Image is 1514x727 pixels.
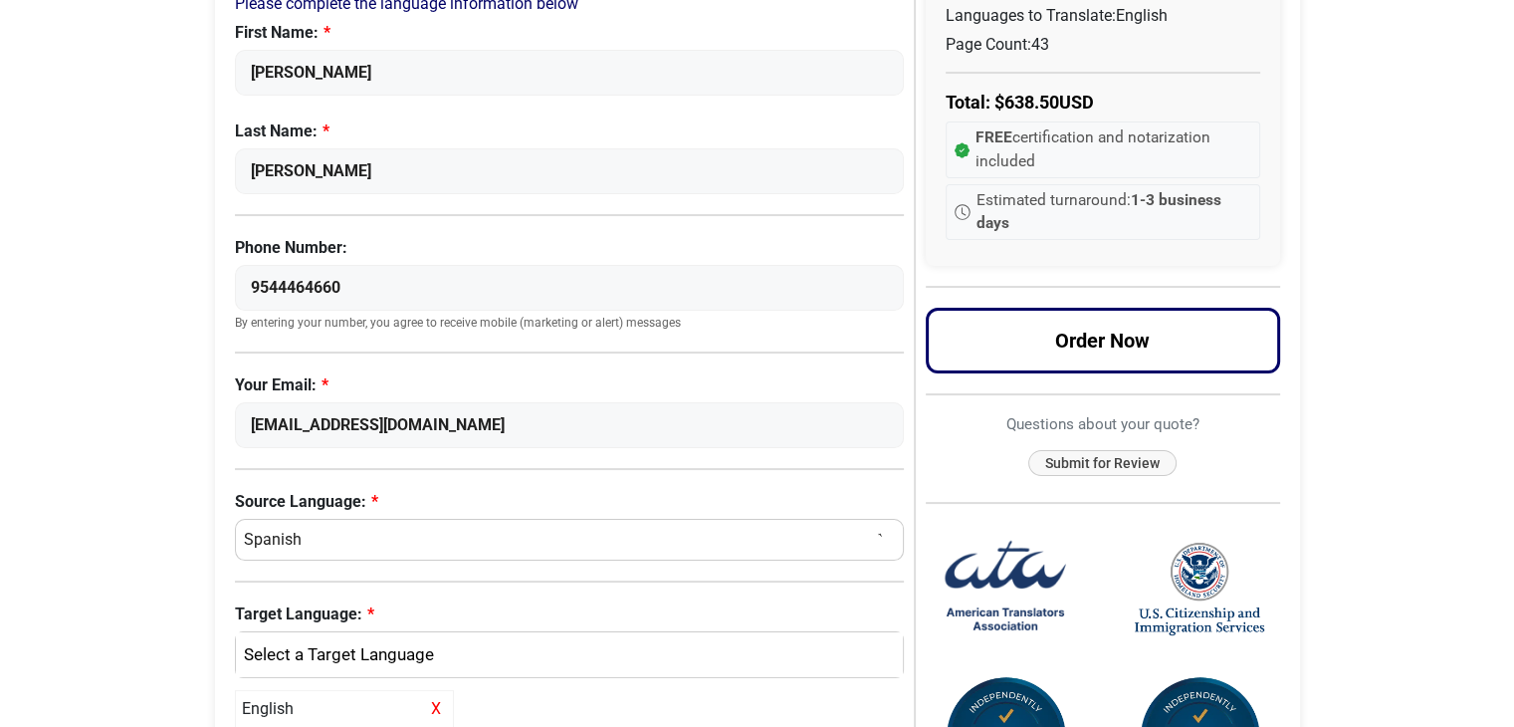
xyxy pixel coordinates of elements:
strong: FREE [975,128,1012,146]
span: X [426,697,447,721]
label: Target Language: [235,603,905,626]
span: 43 [1031,35,1049,54]
label: Source Language: [235,490,905,514]
label: Your Email: [235,373,905,397]
p: Total: $ USD [946,89,1260,116]
small: By entering your number, you agree to receive mobile (marketing or alert) messages [235,316,905,332]
img: American Translators Association Logo [941,524,1070,653]
p: Page Count: [946,33,1260,57]
input: Enter Your Email [235,402,905,448]
label: First Name: [235,21,905,45]
span: 638.50 [1004,92,1059,113]
button: Submit for Review [1028,450,1177,477]
img: United States Citizenship and Immigration Services Logo [1135,541,1264,637]
span: Estimated turnaround: [976,189,1251,236]
input: Enter Your Phone Number [235,265,905,311]
span: certification and notarization included [975,126,1251,173]
div: English [246,642,884,668]
button: Order Now [926,308,1280,373]
h6: Questions about your quote? [926,415,1280,433]
p: Languages to Translate: [946,4,1260,28]
input: Enter Your First Name [235,50,905,96]
button: English [235,631,905,679]
label: Phone Number: [235,236,905,260]
label: Last Name: [235,120,905,143]
input: Enter Your Last Name [235,148,905,194]
span: English [1116,6,1168,25]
